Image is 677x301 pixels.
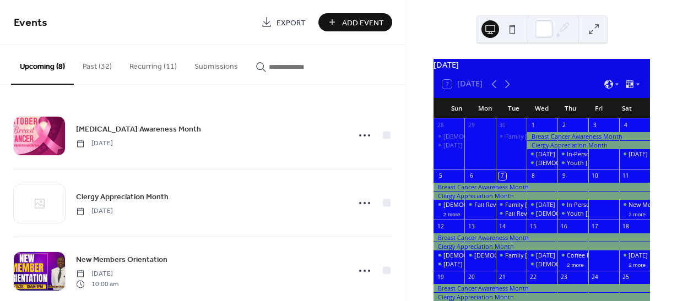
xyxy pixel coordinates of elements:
div: Sun [442,98,471,119]
div: 3 [591,122,599,129]
div: 11 [622,172,630,180]
div: [DATE] [434,59,650,71]
a: Export [253,13,314,31]
button: Add Event [318,13,392,31]
div: [DATE] Morning [DEMOGRAPHIC_DATA] Study [536,150,667,158]
div: 7 [499,172,506,180]
div: [DATE] Worship Service [443,141,509,149]
span: [DATE] [76,269,118,279]
div: 9 [560,172,568,180]
div: [DEMOGRAPHIC_DATA] Class [536,260,618,268]
div: 2 [560,122,568,129]
div: Breast Cancer Awareness Month [434,233,650,242]
div: Coffee N Chat [567,251,606,259]
div: Saturday Morning Bible Study [619,150,650,158]
div: 30 [499,122,506,129]
div: Wednesday Morning Bible Study [527,200,557,209]
div: Wednesday Morning Bible Study [527,150,557,158]
div: [DATE] Morning [DEMOGRAPHIC_DATA] Study [536,200,667,209]
div: 15 [529,223,537,231]
div: [DEMOGRAPHIC_DATA] Class [536,209,618,217]
div: Tue [499,98,528,119]
span: [DATE] [76,206,113,216]
div: New Members Orientation [619,200,650,209]
div: Fall Revival [505,209,536,217]
div: 13 [468,223,475,231]
div: Evangelism Class [527,158,557,167]
div: Youth [DEMOGRAPHIC_DATA] Study [567,158,669,167]
div: Coffee N Chat [557,251,588,259]
div: 16 [560,223,568,231]
span: [MEDICAL_DATA] Awareness Month [76,124,201,135]
span: Add Event [342,17,384,29]
div: 20 [468,273,475,281]
div: [DEMOGRAPHIC_DATA] School [443,251,530,259]
button: 2 more [562,260,588,269]
div: Church School [434,251,464,259]
div: In-Person Bible Study [557,150,588,158]
a: Clergy Appreciation Month [76,190,169,203]
div: Wednesday Morning Bible Study [527,251,557,259]
div: [DATE] Worship Service [443,260,509,268]
div: [DEMOGRAPHIC_DATA] School [443,132,530,140]
div: Evangelism Class [527,209,557,217]
a: [MEDICAL_DATA] Awareness Month [76,123,201,135]
div: 17 [591,223,599,231]
div: Wed [528,98,556,119]
div: Evangelism Class [527,260,557,268]
div: 21 [499,273,506,281]
span: [DATE] [76,139,113,149]
div: Clergy Appreciation Month [434,191,650,200]
div: 14 [499,223,506,231]
div: Family [DEMOGRAPHIC_DATA] Study [505,132,609,140]
div: In-Person Bible Study [557,200,588,209]
div: 28 [437,122,445,129]
div: 4 [622,122,630,129]
div: 19 [437,273,445,281]
div: 10 [591,172,599,180]
div: Fri [584,98,613,119]
div: [DATE] Morning [DEMOGRAPHIC_DATA] Study [536,251,667,259]
div: [DEMOGRAPHIC_DATA] Office Closed [474,251,579,259]
div: Youth [DEMOGRAPHIC_DATA] Study [567,209,669,217]
div: Mon [471,98,500,119]
span: Export [277,17,306,29]
div: Saturday Morning Bible Study [619,251,650,259]
div: Youth Bible Study [557,209,588,217]
div: Thu [556,98,584,119]
div: Sunday Worship Service [434,141,464,149]
div: Church Office Closed [464,251,495,259]
div: Church School [434,132,464,140]
button: Upcoming (8) [11,45,74,85]
div: 25 [622,273,630,281]
div: Clergy Appreciation Month [434,293,650,301]
div: 29 [468,122,475,129]
button: Submissions [186,45,247,84]
a: New Members Orientation [76,253,167,266]
button: Past (32) [74,45,121,84]
div: Family Bible Study [496,251,527,259]
div: Breast Cancer Awareness Month [527,132,650,140]
div: Sunday Worship Service [434,260,464,268]
div: 24 [591,273,599,281]
div: Family Bible Study [496,200,527,209]
div: Family Bible Study [496,132,527,140]
button: Recurring (11) [121,45,186,84]
div: Family [DEMOGRAPHIC_DATA] Study [505,251,609,259]
button: 2 more [624,260,650,269]
div: Breast Cancer Awareness Month [434,183,650,191]
div: 6 [468,172,475,180]
span: New Members Orientation [76,254,167,266]
button: 2 more [439,209,465,218]
div: [DEMOGRAPHIC_DATA] Class [536,158,618,167]
div: 5 [437,172,445,180]
div: 1 [529,122,537,129]
div: 22 [529,273,537,281]
div: Fall Revival [464,200,495,209]
div: 23 [560,273,568,281]
div: Clergy Appreciation Month [434,242,650,250]
div: 18 [622,223,630,231]
div: Clergy Appreciation Month [527,141,650,149]
div: Family [DEMOGRAPHIC_DATA] Study [505,200,609,209]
